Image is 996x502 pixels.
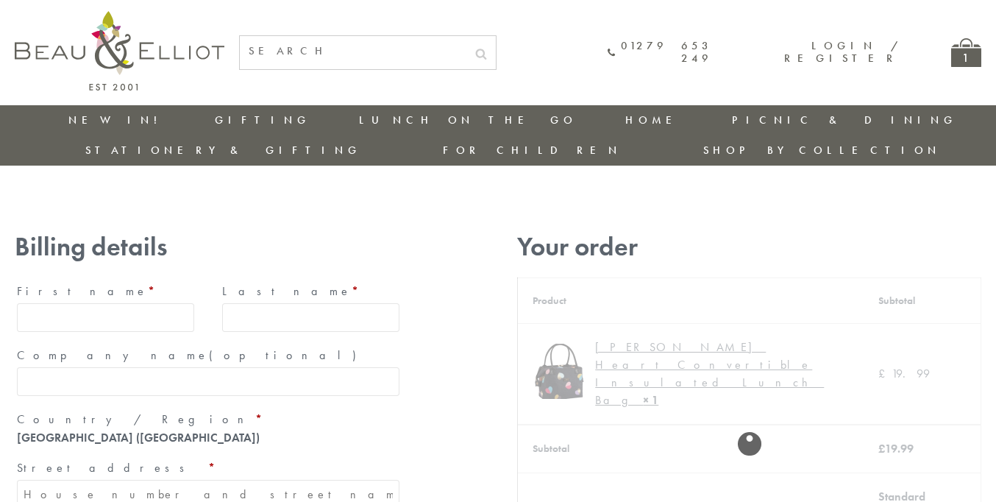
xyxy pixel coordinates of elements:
[17,344,399,367] label: Company name
[17,430,260,445] strong: [GEOGRAPHIC_DATA] ([GEOGRAPHIC_DATA])
[240,36,466,66] input: SEARCH
[784,38,900,66] a: Login / Register
[443,143,622,158] a: For Children
[85,143,361,158] a: Stationery & Gifting
[209,347,365,363] span: (optional)
[359,113,577,127] a: Lunch On The Go
[17,280,194,303] label: First name
[222,280,399,303] label: Last name
[608,40,712,66] a: 01279 653 249
[732,113,957,127] a: Picnic & Dining
[517,232,981,262] h3: Your order
[17,456,399,480] label: Street address
[17,408,399,431] label: Country / Region
[215,113,310,127] a: Gifting
[951,38,981,67] a: 1
[15,232,402,262] h3: Billing details
[703,143,941,158] a: Shop by collection
[15,11,224,91] img: logo
[625,113,684,127] a: Home
[68,113,167,127] a: New in!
